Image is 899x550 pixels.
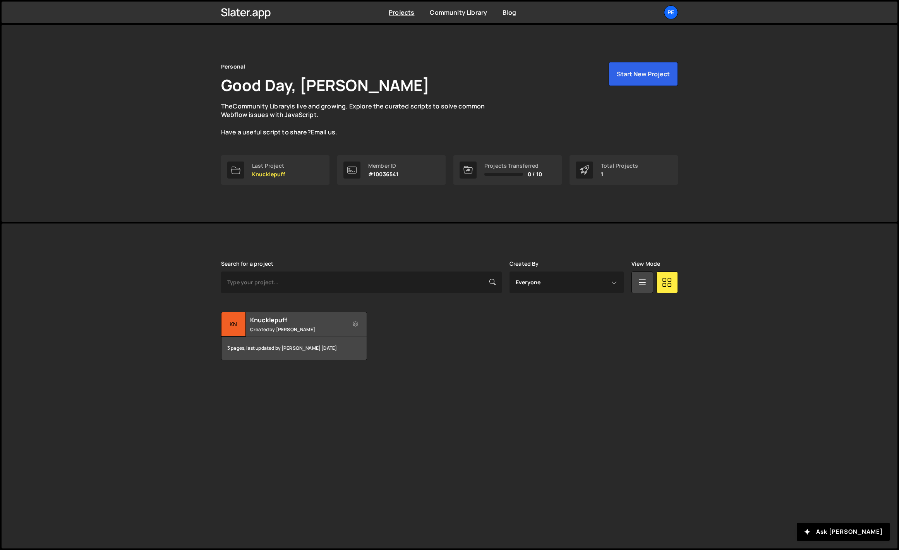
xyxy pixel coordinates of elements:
[311,128,335,136] a: Email us
[221,312,246,337] div: Kn
[797,523,890,541] button: Ask [PERSON_NAME]
[484,163,542,169] div: Projects Transferred
[664,5,678,19] a: Pe
[609,62,678,86] button: Start New Project
[503,8,516,17] a: Blog
[221,102,500,137] p: The is live and growing. Explore the curated scripts to solve common Webflow issues with JavaScri...
[510,261,539,267] label: Created By
[221,261,273,267] label: Search for a project
[221,337,367,360] div: 3 pages, last updated by [PERSON_NAME] [DATE]
[430,8,487,17] a: Community Library
[601,171,638,177] p: 1
[221,74,429,96] h1: Good Day, [PERSON_NAME]
[250,326,343,333] small: Created by [PERSON_NAME]
[233,102,290,110] a: Community Library
[252,163,285,169] div: Last Project
[631,261,660,267] label: View Mode
[389,8,414,17] a: Projects
[368,171,398,177] p: #10036541
[252,171,285,177] p: Knucklepuff
[528,171,542,177] span: 0 / 10
[221,62,245,71] div: Personal
[250,316,343,324] h2: Knucklepuff
[221,312,367,360] a: Kn Knucklepuff Created by [PERSON_NAME] 3 pages, last updated by [PERSON_NAME] [DATE]
[368,163,398,169] div: Member ID
[221,155,329,185] a: Last Project Knucklepuff
[221,272,502,293] input: Type your project...
[601,163,638,169] div: Total Projects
